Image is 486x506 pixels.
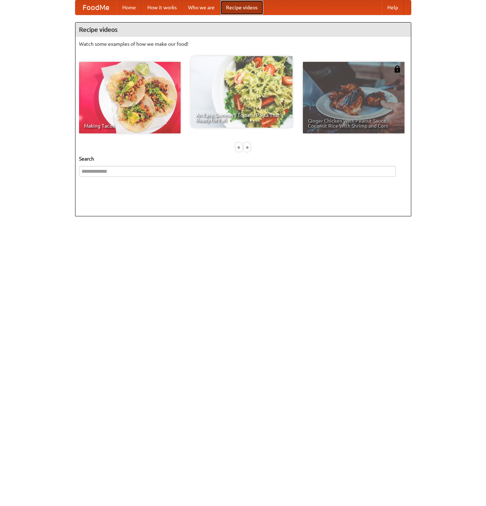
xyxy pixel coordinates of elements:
h5: Search [79,155,407,162]
a: How it works [142,0,182,15]
div: » [244,143,250,152]
span: An Easy, Summery Tomato Pasta That's Ready for Fall [196,113,288,123]
a: Home [117,0,142,15]
a: An Easy, Summery Tomato Pasta That's Ready for Fall [191,56,293,128]
a: Making Tacos [79,62,181,133]
div: « [236,143,242,152]
a: Recipe videos [220,0,263,15]
a: FoodMe [75,0,117,15]
a: Who we are [182,0,220,15]
span: Making Tacos [84,123,176,128]
h4: Recipe videos [75,23,411,37]
a: Help [382,0,404,15]
p: Watch some examples of how we make our food! [79,40,407,48]
img: 483408.png [394,65,401,73]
